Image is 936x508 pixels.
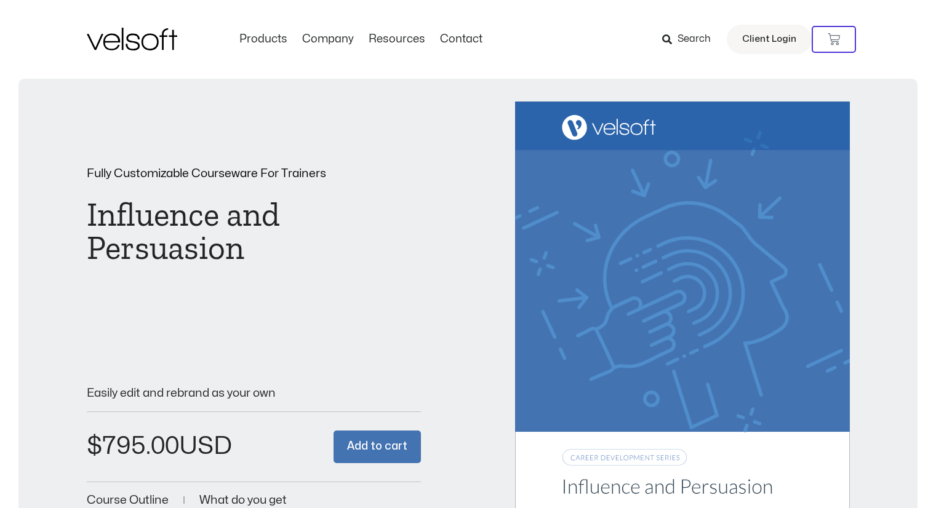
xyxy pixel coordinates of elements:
[87,198,422,264] h1: Influence and Persuasion
[678,31,711,47] span: Search
[232,33,490,46] nav: Menu
[87,434,102,458] span: $
[87,434,179,458] bdi: 795.00
[87,28,177,50] img: Velsoft Training Materials
[662,29,719,50] a: Search
[433,33,490,46] a: ContactMenu Toggle
[727,25,812,54] a: Client Login
[199,494,287,506] a: What do you get
[361,33,433,46] a: ResourcesMenu Toggle
[232,33,295,46] a: ProductsMenu Toggle
[742,31,796,47] span: Client Login
[334,431,421,463] button: Add to cart
[87,168,422,180] p: Fully Customizable Courseware For Trainers
[87,387,422,399] p: Easily edit and rebrand as your own
[295,33,361,46] a: CompanyMenu Toggle
[87,494,169,506] a: Course Outline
